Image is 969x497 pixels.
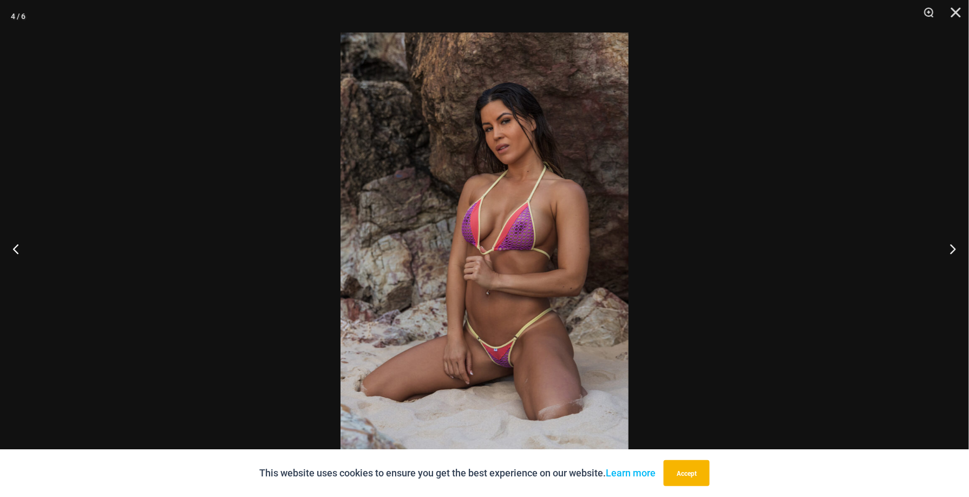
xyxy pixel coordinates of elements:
p: This website uses cookies to ensure you get the best experience on our website. [259,465,656,481]
button: Next [928,222,969,276]
div: 4 / 6 [11,8,25,24]
img: That Summer Heat Wave 3063 Tri Top 4303 Micro Bottom 05 [341,33,628,464]
button: Accept [664,460,710,486]
a: Learn more [606,467,656,479]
